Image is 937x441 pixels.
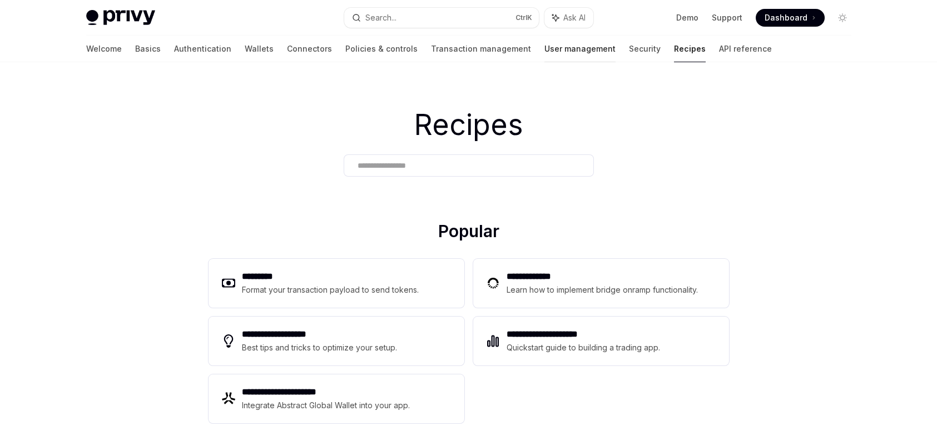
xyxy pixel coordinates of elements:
[209,221,729,245] h2: Popular
[515,13,532,22] span: Ctrl K
[563,12,586,23] span: Ask AI
[345,36,418,62] a: Policies & controls
[712,12,742,23] a: Support
[507,283,701,297] div: Learn how to implement bridge onramp functionality.
[719,36,772,62] a: API reference
[344,8,539,28] button: Search...CtrlK
[245,36,274,62] a: Wallets
[676,12,698,23] a: Demo
[365,11,396,24] div: Search...
[765,12,807,23] span: Dashboard
[242,399,411,412] div: Integrate Abstract Global Wallet into your app.
[756,9,825,27] a: Dashboard
[174,36,231,62] a: Authentication
[242,283,419,297] div: Format your transaction payload to send tokens.
[86,36,122,62] a: Welcome
[507,341,661,354] div: Quickstart guide to building a trading app.
[473,259,729,308] a: **** **** ***Learn how to implement bridge onramp functionality.
[135,36,161,62] a: Basics
[629,36,661,62] a: Security
[544,8,593,28] button: Ask AI
[544,36,616,62] a: User management
[674,36,706,62] a: Recipes
[86,10,155,26] img: light logo
[834,9,851,27] button: Toggle dark mode
[287,36,332,62] a: Connectors
[431,36,531,62] a: Transaction management
[209,259,464,308] a: **** ****Format your transaction payload to send tokens.
[242,341,399,354] div: Best tips and tricks to optimize your setup.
